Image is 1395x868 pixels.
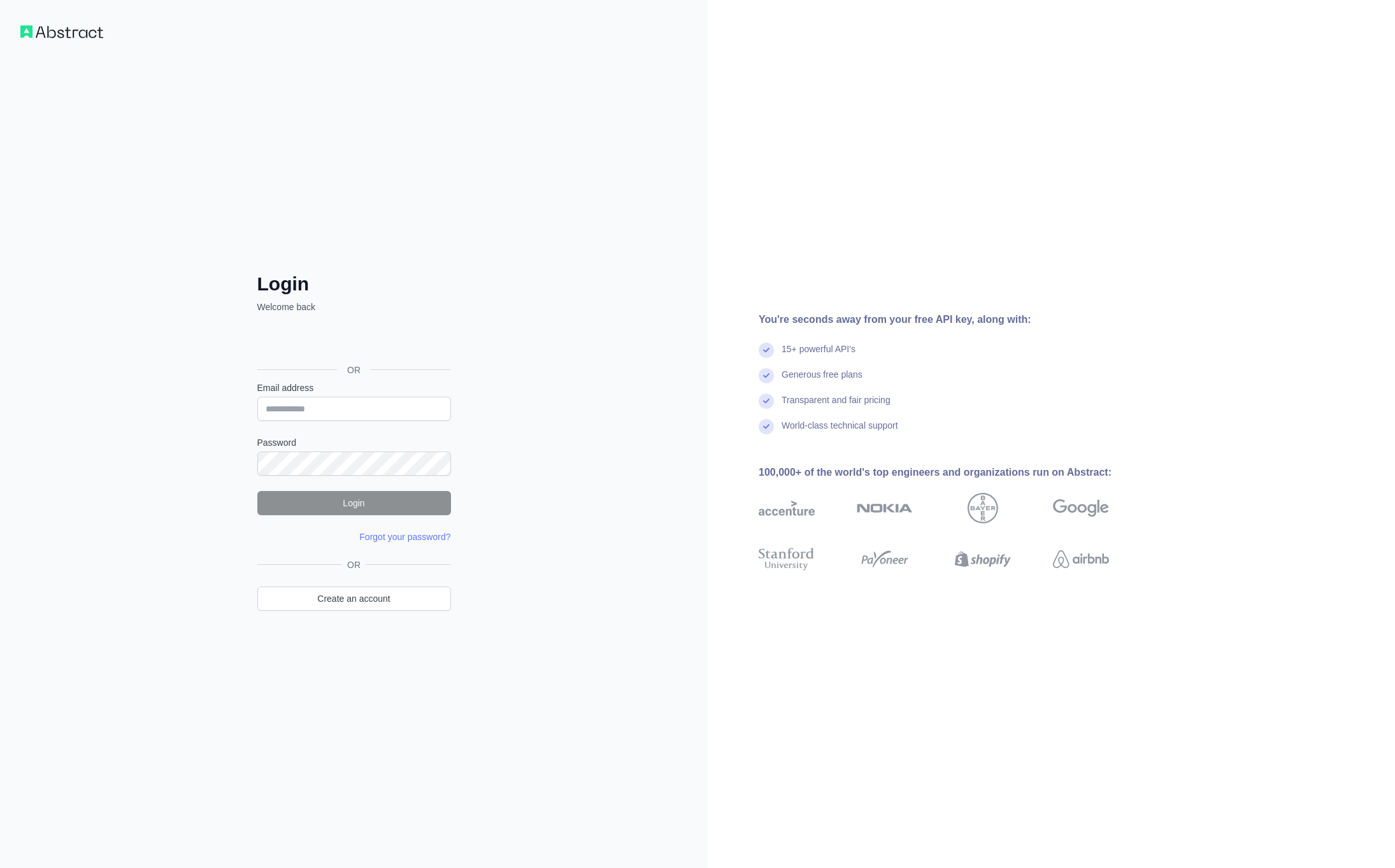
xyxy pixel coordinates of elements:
div: World-class technical support [782,419,898,445]
img: check mark [759,343,774,358]
img: shopify [955,545,1011,573]
label: Email address [257,381,451,394]
img: check mark [759,419,774,434]
img: bayer [968,493,998,523]
img: accenture [759,493,815,523]
div: 100,000+ of the world's top engineers and organizations run on Abstract: [759,465,1150,480]
h2: Login [257,273,451,295]
iframe: Sign in with Google Button [251,327,455,355]
img: Workflow [20,25,103,38]
a: Forgot your password? [359,532,450,542]
div: Generous free plans [782,368,862,394]
span: OR [337,364,371,376]
img: google [1053,493,1109,523]
a: Create an account [257,587,451,611]
label: Password [257,436,451,449]
p: Welcome back [257,301,451,313]
img: check mark [759,368,774,383]
img: stanford university [759,545,815,573]
div: Transparent and fair pricing [782,394,891,419]
img: payoneer [857,545,913,573]
div: You're seconds away from your free API key, along with: [759,312,1150,327]
img: airbnb [1053,545,1109,573]
button: Login [257,491,451,515]
div: 15+ powerful API's [782,343,855,368]
img: nokia [857,493,913,523]
img: check mark [759,394,774,409]
span: OR [342,559,366,571]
